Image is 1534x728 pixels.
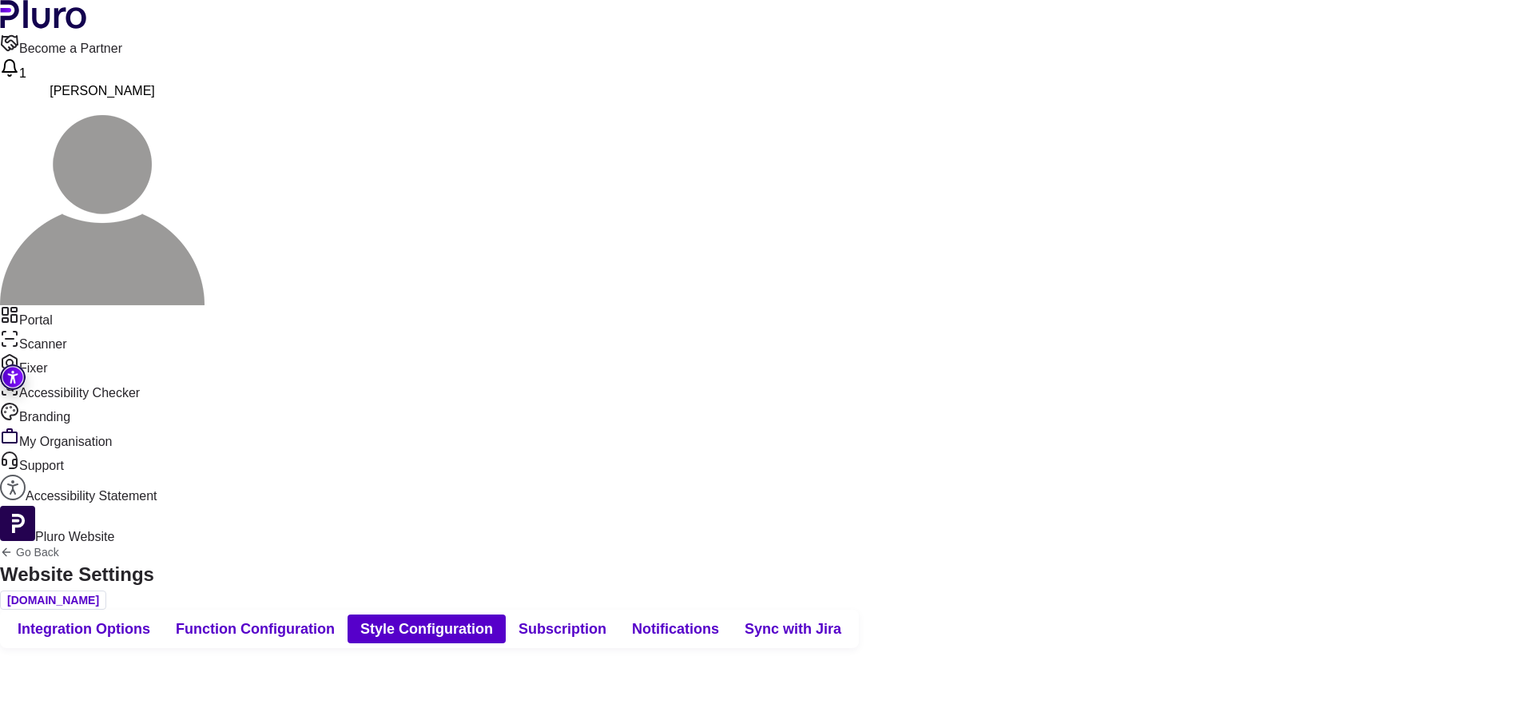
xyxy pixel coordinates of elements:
[176,619,335,638] span: Function Configuration
[632,619,719,638] span: Notifications
[18,619,150,638] span: Integration Options
[745,619,841,638] span: Sync with Jira
[163,615,348,643] button: Function Configuration
[506,615,619,643] button: Subscription
[619,615,732,643] button: Notifications
[732,615,854,643] button: Sync with Jira
[5,615,163,643] button: Integration Options
[348,615,506,643] button: Style Configuration
[360,619,493,638] span: Style Configuration
[519,619,606,638] span: Subscription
